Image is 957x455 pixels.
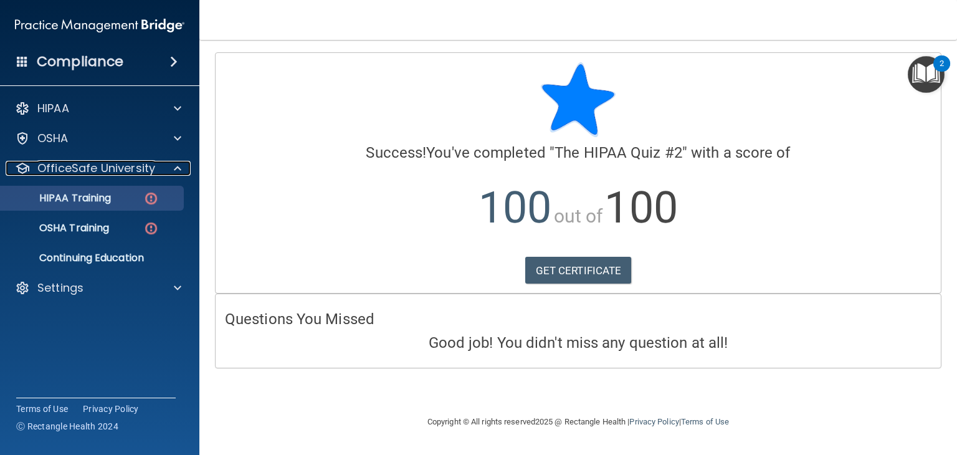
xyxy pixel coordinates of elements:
p: OfficeSafe University [37,161,155,176]
img: blue-star-rounded.9d042014.png [541,62,616,137]
span: Success! [366,144,426,161]
a: OfficeSafe University [15,161,181,176]
a: Privacy Policy [83,403,139,415]
h4: Questions You Missed [225,311,931,327]
p: Settings [37,280,83,295]
img: danger-circle.6113f641.png [143,191,159,206]
h4: You've completed " " with a score of [225,145,931,161]
a: Terms of Use [16,403,68,415]
p: OSHA [37,131,69,146]
p: Continuing Education [8,252,178,264]
img: PMB logo [15,13,184,38]
p: HIPAA Training [8,192,111,204]
p: OSHA Training [8,222,109,234]
div: 2 [940,64,944,80]
iframe: Drift Widget Chat Controller [895,375,942,423]
a: Privacy Policy [629,417,678,426]
p: HIPAA [37,101,69,116]
span: Ⓒ Rectangle Health 2024 [16,420,118,433]
span: 100 [478,182,551,233]
a: Terms of Use [681,417,729,426]
a: OSHA [15,131,181,146]
a: GET CERTIFICATE [525,257,632,284]
span: The HIPAA Quiz #2 [555,144,682,161]
span: 100 [604,182,677,233]
a: HIPAA [15,101,181,116]
div: Copyright © All rights reserved 2025 @ Rectangle Health | | [351,402,806,442]
span: out of [554,205,603,227]
h4: Compliance [37,53,123,70]
h4: Good job! You didn't miss any question at all! [225,335,931,351]
img: danger-circle.6113f641.png [143,221,159,236]
a: Settings [15,280,181,295]
button: Open Resource Center, 2 new notifications [908,56,945,93]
